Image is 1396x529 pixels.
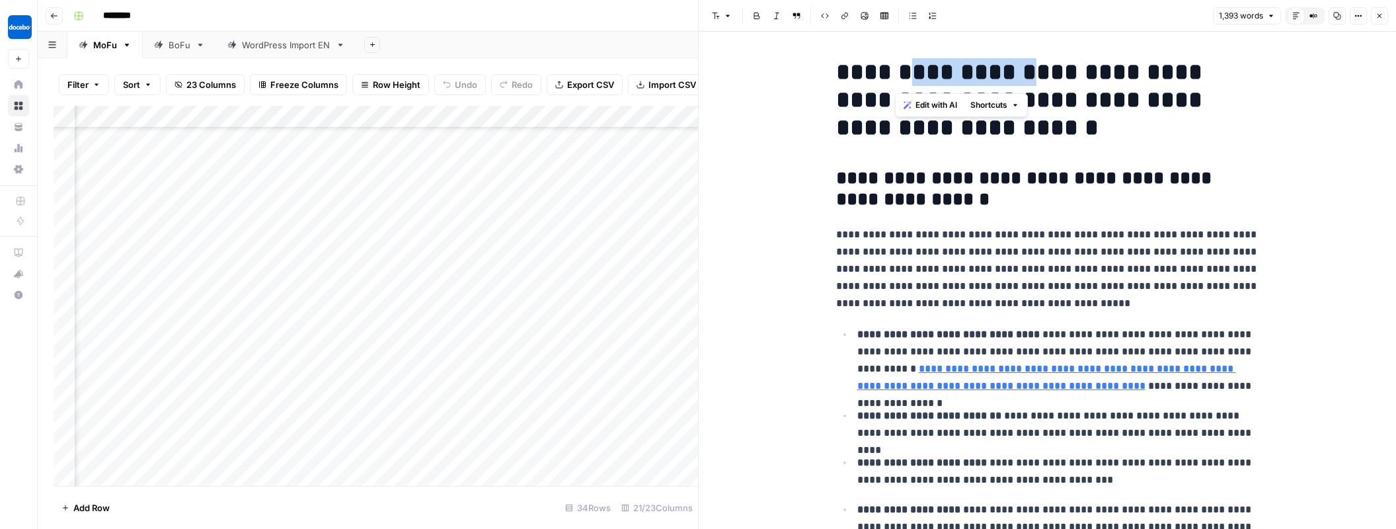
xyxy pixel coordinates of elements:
[560,497,616,518] div: 34 Rows
[915,99,957,111] span: Edit with AI
[616,497,698,518] div: 21/23 Columns
[8,11,29,44] button: Workspace: Docebo
[567,78,614,91] span: Export CSV
[114,74,161,95] button: Sort
[169,38,190,52] div: BoFu
[547,74,623,95] button: Export CSV
[373,78,420,91] span: Row Height
[93,38,117,52] div: MoFu
[352,74,429,95] button: Row Height
[8,15,32,39] img: Docebo Logo
[1213,7,1281,24] button: 1,393 words
[166,74,245,95] button: 23 Columns
[186,78,236,91] span: 23 Columns
[8,263,29,284] button: What's new?
[143,32,216,58] a: BoFu
[59,74,109,95] button: Filter
[8,284,29,305] button: Help + Support
[898,97,962,114] button: Edit with AI
[8,242,29,263] a: AirOps Academy
[216,32,356,58] a: WordPress Import EN
[67,32,143,58] a: MoFu
[8,159,29,180] a: Settings
[512,78,533,91] span: Redo
[9,264,28,284] div: What's new?
[123,78,140,91] span: Sort
[73,501,110,514] span: Add Row
[648,78,696,91] span: Import CSV
[628,74,705,95] button: Import CSV
[965,97,1025,114] button: Shortcuts
[8,95,29,116] a: Browse
[434,74,486,95] button: Undo
[8,74,29,95] a: Home
[242,38,330,52] div: WordPress Import EN
[491,74,541,95] button: Redo
[250,74,347,95] button: Freeze Columns
[970,99,1007,111] span: Shortcuts
[8,116,29,138] a: Your Data
[270,78,338,91] span: Freeze Columns
[455,78,477,91] span: Undo
[67,78,89,91] span: Filter
[1219,10,1263,22] span: 1,393 words
[54,497,118,518] button: Add Row
[8,138,29,159] a: Usage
